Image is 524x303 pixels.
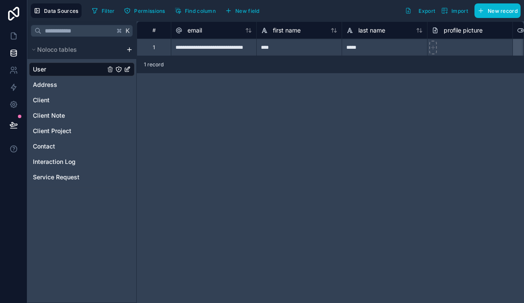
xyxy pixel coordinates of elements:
div: 1 [153,44,155,51]
span: last name [358,26,385,35]
a: New record [471,3,521,18]
button: Export [402,3,438,18]
span: Import [451,8,468,14]
span: Data Sources [44,8,79,14]
button: New record [474,3,521,18]
button: Data Sources [31,3,82,18]
span: Permissions [134,8,165,14]
span: profile picture [444,26,483,35]
span: Filter [102,8,115,14]
span: New record [488,8,518,14]
span: New field [235,8,260,14]
a: Permissions [121,4,171,17]
span: first name [273,26,301,35]
div: # [143,27,164,33]
span: email [187,26,202,35]
button: Find column [172,4,219,17]
button: New field [222,4,263,17]
button: Import [438,3,471,18]
span: Find column [185,8,216,14]
span: Export [419,8,435,14]
span: 1 record [144,61,164,68]
button: Filter [88,4,118,17]
button: Permissions [121,4,168,17]
span: K [125,28,131,34]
